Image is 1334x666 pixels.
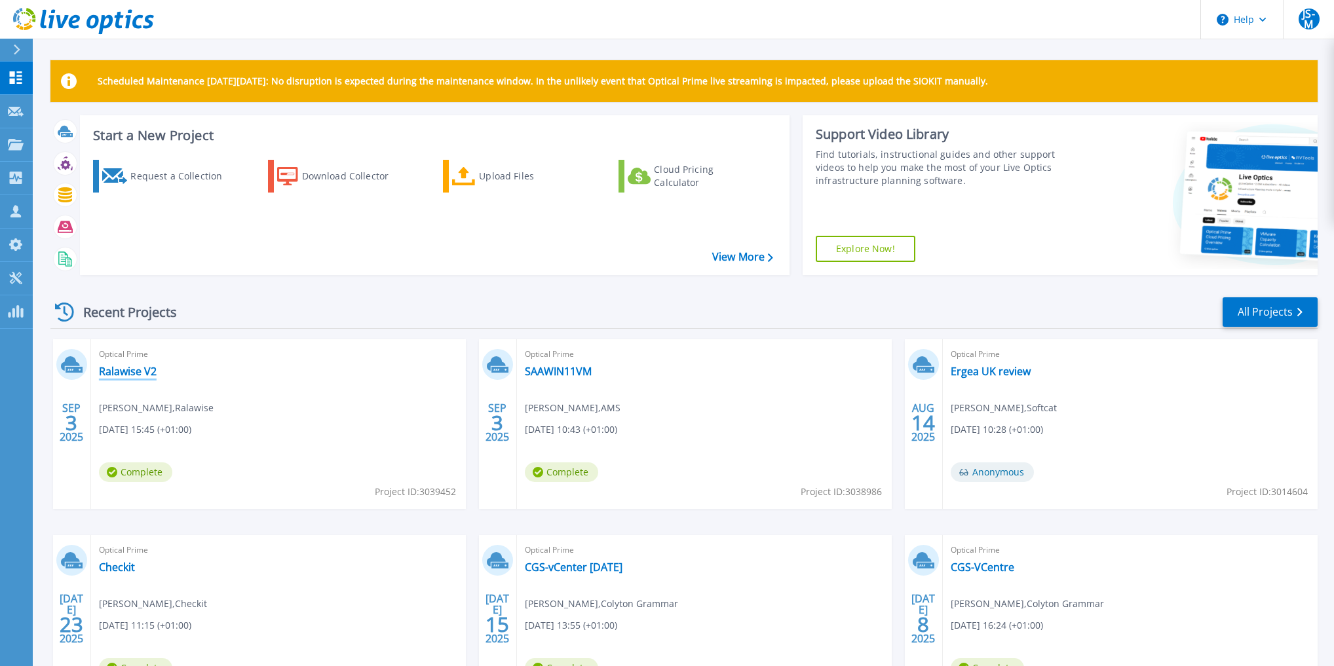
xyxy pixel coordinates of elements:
a: CGS-VCentre [951,561,1014,574]
span: Project ID: 3039452 [375,485,456,499]
p: Scheduled Maintenance [DATE][DATE]: No disruption is expected during the maintenance window. In t... [98,76,988,86]
div: Find tutorials, instructional guides and other support videos to help you make the most of your L... [816,148,1079,187]
span: 14 [911,417,935,428]
span: 15 [486,619,509,630]
a: CGS-vCenter [DATE] [525,561,622,574]
a: Ergea UK review [951,365,1031,378]
span: [DATE] 15:45 (+01:00) [99,422,191,437]
span: 8 [917,619,929,630]
a: Request a Collection [93,160,239,193]
span: Optical Prime [99,543,458,557]
span: Optical Prime [951,347,1310,361]
span: [PERSON_NAME] , Colyton Grammar [951,597,1104,611]
span: [PERSON_NAME] , Colyton Grammar [525,597,678,611]
span: [DATE] 10:43 (+01:00) [525,422,617,437]
span: [DATE] 10:28 (+01:00) [951,422,1043,437]
span: Complete [99,462,172,482]
a: Download Collector [268,160,414,193]
span: Optical Prime [99,347,458,361]
span: 3 [66,417,77,428]
a: Upload Files [443,160,589,193]
h3: Start a New Project [93,128,772,143]
span: Optical Prime [525,543,884,557]
div: [DATE] 2025 [911,595,936,642]
div: Support Video Library [816,126,1079,143]
div: AUG 2025 [911,399,936,447]
span: [DATE] 16:24 (+01:00) [951,618,1043,633]
span: [PERSON_NAME] , Checkit [99,597,207,611]
span: Optical Prime [951,543,1310,557]
div: Recent Projects [50,296,195,328]
span: Project ID: 3014604 [1227,485,1308,499]
div: [DATE] 2025 [485,595,510,642]
div: [DATE] 2025 [59,595,84,642]
div: Upload Files [479,163,584,189]
span: 23 [60,619,83,630]
span: [PERSON_NAME] , AMS [525,401,620,415]
div: SEP 2025 [59,399,84,447]
div: SEP 2025 [485,399,510,447]
div: Cloud Pricing Calculator [654,163,759,189]
span: Project ID: 3038986 [801,485,882,499]
a: Cloud Pricing Calculator [619,160,765,193]
div: Request a Collection [130,163,235,189]
a: Explore Now! [816,236,915,262]
span: Complete [525,462,598,482]
div: Download Collector [302,163,407,189]
span: Optical Prime [525,347,884,361]
span: JS-M [1299,9,1320,29]
span: 3 [491,417,503,428]
a: View More [712,251,773,263]
a: Ralawise V2 [99,365,157,378]
span: [PERSON_NAME] , Softcat [951,401,1057,415]
span: [DATE] 13:55 (+01:00) [525,618,617,633]
a: Checkit [99,561,135,574]
a: SAAWIN11VM [525,365,592,378]
span: Anonymous [951,462,1034,482]
span: [DATE] 11:15 (+01:00) [99,618,191,633]
span: [PERSON_NAME] , Ralawise [99,401,214,415]
a: All Projects [1223,297,1318,327]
